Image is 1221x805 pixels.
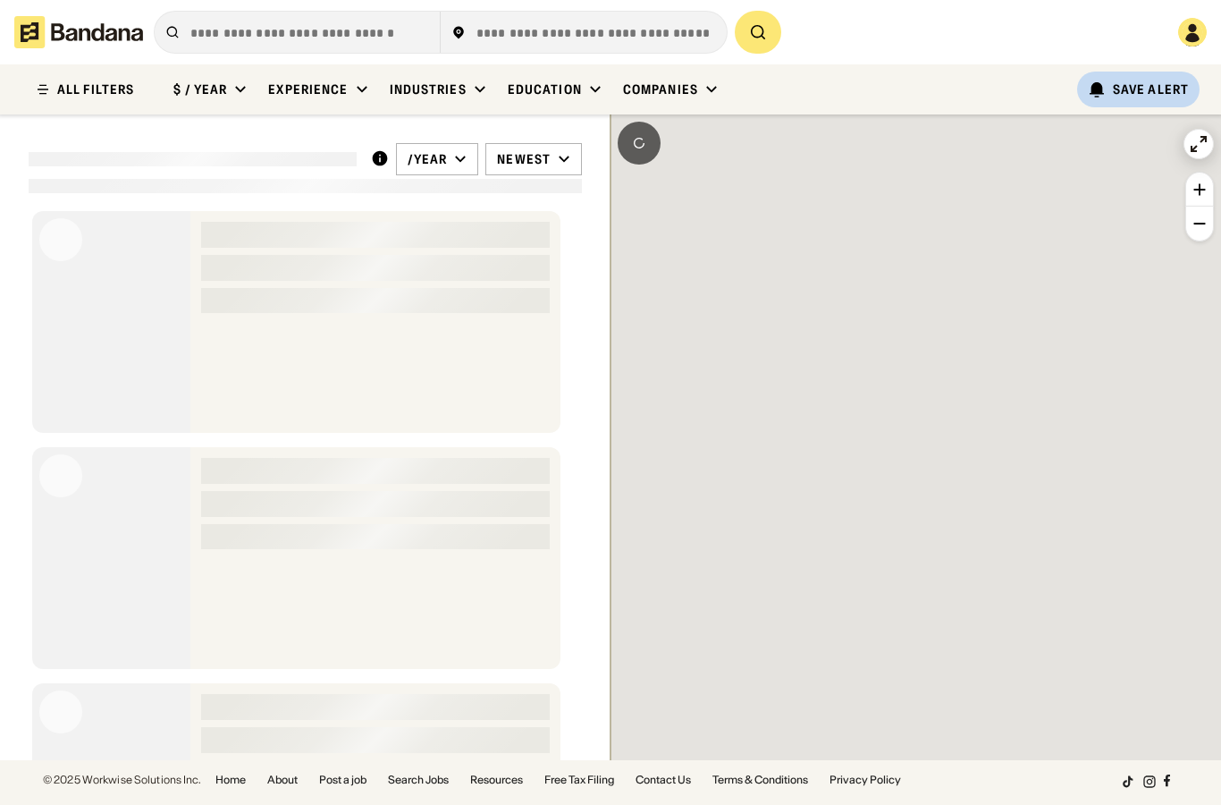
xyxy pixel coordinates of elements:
[390,81,467,97] div: Industries
[388,775,449,785] a: Search Jobs
[508,81,582,97] div: Education
[57,83,134,96] div: ALL FILTERS
[623,81,698,97] div: Companies
[712,775,808,785] a: Terms & Conditions
[544,775,614,785] a: Free Tax Filing
[268,81,348,97] div: Experience
[636,775,691,785] a: Contact Us
[408,151,448,167] div: /year
[829,775,901,785] a: Privacy Policy
[173,81,227,97] div: $ / year
[470,775,523,785] a: Resources
[14,16,143,48] img: Bandana logotype
[319,775,366,785] a: Post a job
[267,775,298,785] a: About
[215,775,246,785] a: Home
[497,151,551,167] div: Newest
[43,775,201,785] div: © 2025 Workwise Solutions Inc.
[1113,81,1189,97] div: Save Alert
